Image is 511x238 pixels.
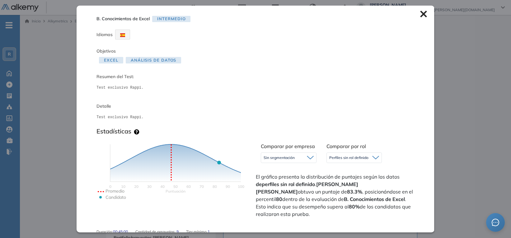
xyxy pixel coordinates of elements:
[96,128,131,135] h3: Estadísticas
[173,184,178,189] text: 50
[326,143,366,149] span: Comparar por rol
[166,189,185,194] text: Scores
[264,155,295,160] span: Sin segmentación
[109,184,111,189] text: 0
[316,181,358,187] strong: [PERSON_NAME]
[96,48,116,54] span: Objetivos
[105,194,126,200] text: Candidato
[213,184,217,189] text: 80
[160,184,165,189] text: 40
[256,181,315,187] strong: de
[176,229,179,235] span: 9
[256,189,298,195] strong: [PERSON_NAME]
[208,229,210,235] span: 1
[347,189,362,195] strong: 83.3%
[135,229,176,235] span: Cantidad de preguntas:
[186,229,208,235] span: Tier mínimo
[121,184,125,189] text: 10
[126,57,181,63] span: Análisis de datos
[329,155,368,160] span: Perfiles sin rol definido
[492,219,499,226] span: message
[256,173,413,218] span: El gráfico presenta la distribución de puntajes según los datos . obtuvo un puntaje de , posicion...
[96,32,113,37] span: Idiomas
[96,114,414,120] pre: Test exclusivo Rappi.
[96,229,113,235] span: Duración :
[152,16,190,22] span: Intermedio
[147,184,152,189] text: 30
[199,184,204,189] text: 70
[238,184,244,189] text: 100
[186,184,191,189] text: 60
[261,143,315,149] span: Comparar por empresa
[99,57,123,63] span: Excel
[226,184,230,189] text: 90
[349,203,360,210] strong: 80%
[96,85,414,91] pre: Test exclusivo Rappi.
[344,196,405,202] strong: B. Conocimientos de Excel
[276,196,282,202] strong: 80
[96,16,150,22] span: B. Conocimientos de Excel
[134,184,138,189] text: 20
[105,188,124,194] text: Promedio
[96,103,414,110] span: Detalle
[262,181,315,187] strong: perfiles sin rol definido
[96,73,414,80] span: Resumen del Test:
[113,229,128,235] span: 00:45:00
[120,33,125,37] img: ESP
